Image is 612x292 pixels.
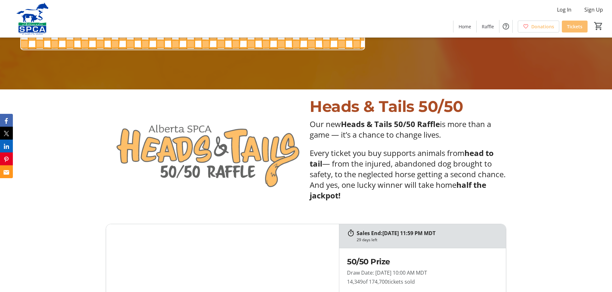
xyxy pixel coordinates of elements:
img: Alberta SPCA's Logo [4,3,61,35]
h2: 50/50 Prize [347,256,498,268]
strong: half the jackpot! [310,179,486,201]
span: Every ticket you buy supports animals from [310,148,464,158]
button: Sign Up [579,5,608,15]
span: Heads & Tails 50/50 [310,97,463,116]
p: 14,349 tickets sold [347,278,498,286]
span: Raffle [482,23,494,30]
a: Donations [518,21,559,32]
a: Home [453,21,476,32]
span: — from the injured, abandoned dog brought to safety, to the neglected horse getting a second chan... [310,158,506,190]
button: Log In [552,5,577,15]
a: Tickets [562,21,588,32]
span: of 174,700 [363,278,388,285]
span: Tickets [567,23,582,30]
div: 29 days left [357,237,377,243]
span: [DATE] 11:59 PM MDT [382,230,435,237]
strong: head to tail [310,148,494,169]
span: Home [459,23,471,30]
strong: Heads & Tails 50/50 Raffle [341,119,440,129]
span: Log In [557,6,571,14]
button: Cart [593,20,604,32]
span: is more than a game — it’s a chance to change lives. [310,119,491,140]
img: undefined [106,97,302,207]
span: Sign Up [584,6,603,14]
span: Donations [531,23,554,30]
p: Draw Date: [DATE] 10:00 AM MDT [347,269,498,277]
span: Sales End: [357,230,382,237]
button: Help [499,20,512,33]
a: Raffle [477,21,499,32]
span: Our new [310,119,341,129]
